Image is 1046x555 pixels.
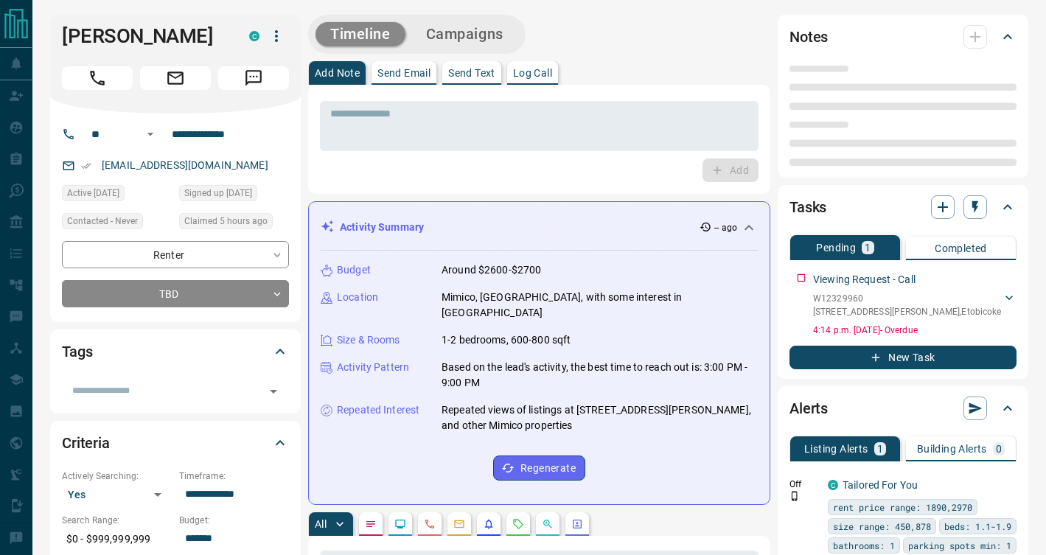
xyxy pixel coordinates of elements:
span: Active [DATE] [67,186,119,200]
div: Sat Sep 13 2025 [62,185,172,206]
p: Completed [935,243,987,254]
p: Based on the lead's activity, the best time to reach out is: 3:00 PM - 9:00 PM [442,360,758,391]
span: beds: 1.1-1.9 [944,519,1011,534]
span: Signed up [DATE] [184,186,252,200]
p: Add Note [315,68,360,78]
p: Send Text [448,68,495,78]
button: Regenerate [493,455,585,481]
svg: Emails [453,518,465,530]
p: -- ago [714,221,737,234]
div: Mon Sep 15 2025 [179,213,289,234]
p: Off [789,478,819,491]
p: Location [337,290,378,305]
p: 1-2 bedrooms, 600-800 sqft [442,332,571,348]
div: condos.ca [249,31,259,41]
svg: Listing Alerts [483,518,495,530]
p: $0 - $999,999,999 [62,527,172,551]
span: Claimed 5 hours ago [184,214,268,228]
p: Repeated Interest [337,402,419,418]
div: Sun Jan 31 2016 [179,185,289,206]
svg: Agent Actions [571,518,583,530]
p: Activity Summary [340,220,424,235]
button: Timeline [315,22,405,46]
div: TBD [62,280,289,307]
p: Actively Searching: [62,470,172,483]
svg: Notes [365,518,377,530]
span: rent price range: 1890,2970 [833,500,972,514]
div: Activity Summary-- ago [321,214,758,241]
p: 1 [877,444,883,454]
div: condos.ca [828,480,838,490]
span: parking spots min: 1 [908,538,1011,553]
svg: Opportunities [542,518,554,530]
h2: Notes [789,25,828,49]
svg: Email Verified [81,161,91,171]
h2: Tasks [789,195,826,219]
p: Budget: [179,514,289,527]
p: Mimico, [GEOGRAPHIC_DATA], with some interest in [GEOGRAPHIC_DATA] [442,290,758,321]
p: Activity Pattern [337,360,409,375]
p: All [315,519,327,529]
h2: Alerts [789,397,828,420]
p: Viewing Request - Call [813,272,916,287]
p: Around $2600-$2700 [442,262,541,278]
svg: Requests [512,518,524,530]
h1: [PERSON_NAME] [62,24,227,48]
span: Contacted - Never [67,214,138,228]
svg: Lead Browsing Activity [394,518,406,530]
p: Search Range: [62,514,172,527]
p: Budget [337,262,371,278]
div: Yes [62,483,172,506]
span: Message [218,66,289,90]
p: W12329960 [813,292,1001,305]
p: Repeated views of listings at [STREET_ADDRESS][PERSON_NAME], and other Mimico properties [442,402,758,433]
div: Criteria [62,425,289,461]
span: bathrooms: 1 [833,538,895,553]
span: size range: 450,878 [833,519,931,534]
p: Building Alerts [917,444,987,454]
div: Alerts [789,391,1017,426]
p: Size & Rooms [337,332,400,348]
p: Pending [816,242,856,253]
p: [STREET_ADDRESS][PERSON_NAME] , Etobicoke [813,305,1001,318]
p: 0 [996,444,1002,454]
h2: Criteria [62,431,110,455]
button: Campaigns [411,22,518,46]
button: Open [263,381,284,402]
button: New Task [789,346,1017,369]
a: Tailored For You [843,479,918,491]
p: 1 [865,242,871,253]
button: Open [142,125,159,143]
div: Renter [62,241,289,268]
svg: Calls [424,518,436,530]
div: W12329960[STREET_ADDRESS][PERSON_NAME],Etobicoke [813,289,1017,321]
p: Log Call [513,68,552,78]
svg: Push Notification Only [789,491,800,501]
span: Email [140,66,211,90]
div: Tasks [789,189,1017,225]
div: Tags [62,334,289,369]
p: Listing Alerts [804,444,868,454]
span: Call [62,66,133,90]
p: 4:14 p.m. [DATE] - Overdue [813,324,1017,337]
a: [EMAIL_ADDRESS][DOMAIN_NAME] [102,159,268,171]
div: Notes [789,19,1017,55]
p: Send Email [377,68,430,78]
p: Timeframe: [179,470,289,483]
h2: Tags [62,340,92,363]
